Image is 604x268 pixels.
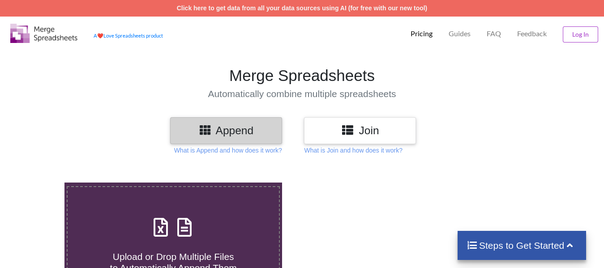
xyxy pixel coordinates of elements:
[177,124,275,137] h3: Append
[174,146,282,155] p: What is Append and how does it work?
[311,124,409,137] h3: Join
[10,24,77,43] img: Logo.png
[563,26,598,43] button: Log In
[304,146,402,155] p: What is Join and how does it work?
[411,29,433,38] p: Pricing
[94,33,163,38] a: AheartLove Spreadsheets product
[449,29,471,38] p: Guides
[467,240,577,251] h4: Steps to Get Started
[517,30,547,37] span: Feedback
[487,29,501,38] p: FAQ
[97,33,103,38] span: heart
[177,4,428,12] a: Click here to get data from all your data sources using AI (for free with our new tool)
